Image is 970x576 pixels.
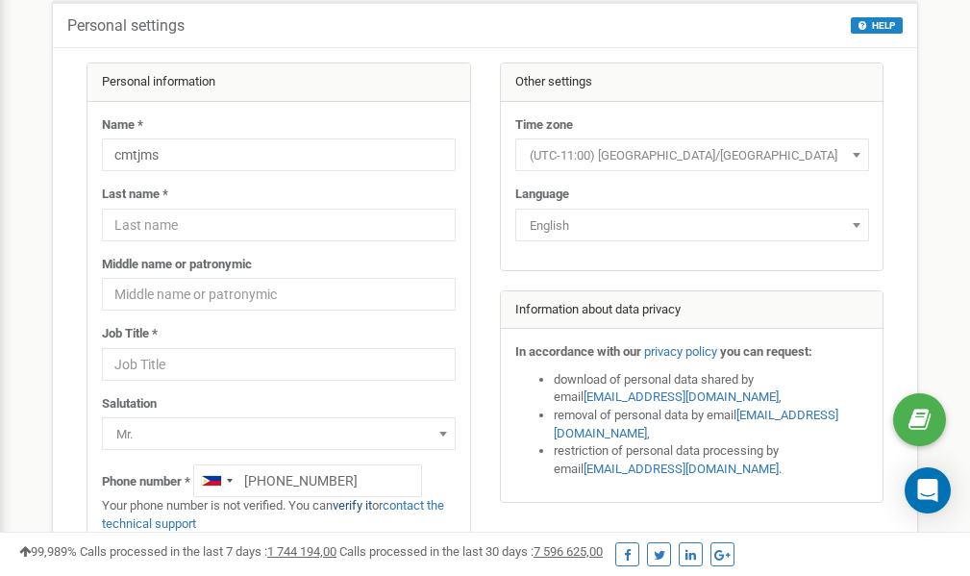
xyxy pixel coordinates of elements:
[102,278,456,311] input: Middle name or patronymic
[501,291,883,330] div: Information about data privacy
[554,442,869,478] li: restriction of personal data processing by email .
[515,209,869,241] span: English
[644,344,717,359] a: privacy policy
[102,473,190,491] label: Phone number *
[102,498,444,531] a: contact the technical support
[194,465,238,496] div: Telephone country code
[102,186,168,204] label: Last name *
[80,544,336,559] span: Calls processed in the last 7 days :
[554,371,869,407] li: download of personal data shared by email ,
[522,142,862,169] span: (UTC-11:00) Pacific/Midway
[102,348,456,381] input: Job Title
[515,344,641,359] strong: In accordance with our
[584,389,779,404] a: [EMAIL_ADDRESS][DOMAIN_NAME]
[522,213,862,239] span: English
[102,256,252,274] label: Middle name or patronymic
[67,17,185,35] h5: Personal settings
[102,325,158,343] label: Job Title *
[720,344,812,359] strong: you can request:
[554,407,869,442] li: removal of personal data by email ,
[905,467,951,513] div: Open Intercom Messenger
[87,63,470,102] div: Personal information
[515,116,573,135] label: Time zone
[515,186,569,204] label: Language
[515,138,869,171] span: (UTC-11:00) Pacific/Midway
[102,209,456,241] input: Last name
[333,498,372,513] a: verify it
[534,544,603,559] u: 7 596 625,00
[501,63,883,102] div: Other settings
[102,395,157,413] label: Salutation
[102,417,456,450] span: Mr.
[851,17,903,34] button: HELP
[102,116,143,135] label: Name *
[109,421,449,448] span: Mr.
[554,408,838,440] a: [EMAIL_ADDRESS][DOMAIN_NAME]
[102,497,456,533] p: Your phone number is not verified. You can or
[19,544,77,559] span: 99,989%
[193,464,422,497] input: +1-800-555-55-55
[267,544,336,559] u: 1 744 194,00
[339,544,603,559] span: Calls processed in the last 30 days :
[584,462,779,476] a: [EMAIL_ADDRESS][DOMAIN_NAME]
[102,138,456,171] input: Name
